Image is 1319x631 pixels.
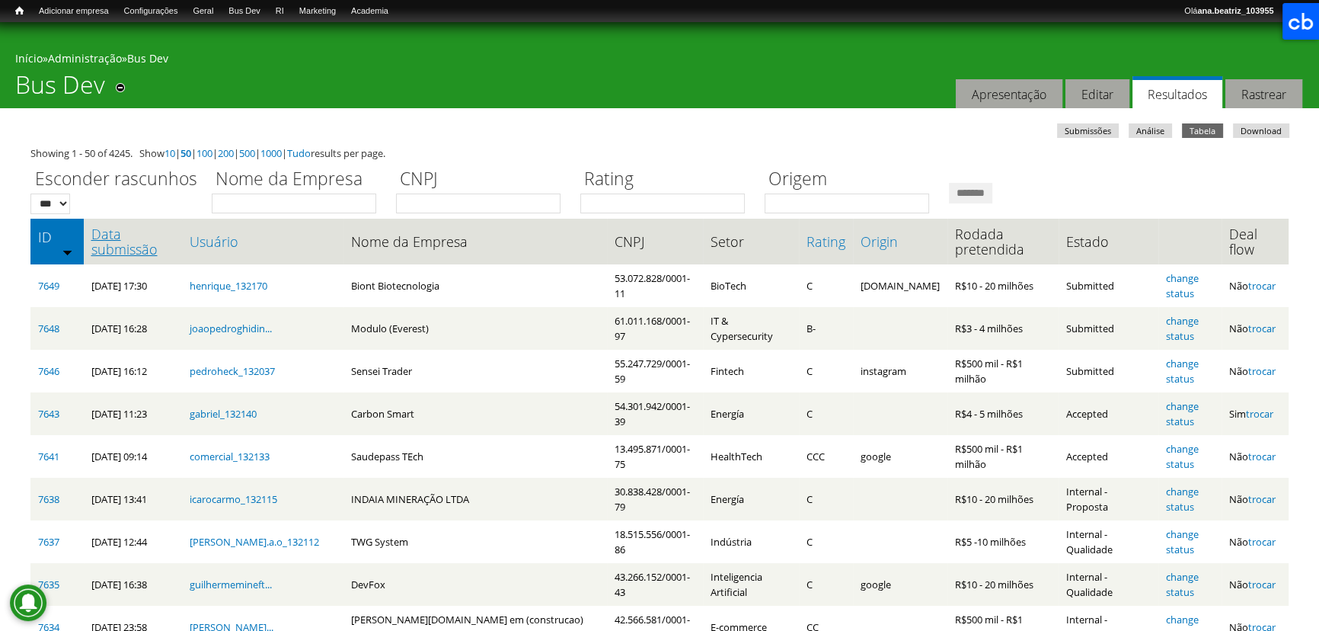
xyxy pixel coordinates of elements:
a: joaopedroghidin... [190,322,272,335]
td: Não [1222,478,1289,520]
th: Estado [1059,219,1159,264]
td: 54.301.942/0001-39 [607,392,703,435]
td: 43.266.152/0001-43 [607,563,703,606]
a: 50 [180,146,191,160]
td: Carbon Smart [343,392,607,435]
td: INDAIA MINERAÇÃO LTDA [343,478,607,520]
a: [PERSON_NAME].a.o_132112 [190,535,319,549]
a: pedroheck_132037 [190,364,275,378]
a: 200 [218,146,234,160]
a: Sair [1281,4,1311,19]
td: Inteligencia Artificial [703,563,800,606]
a: trocar [1248,450,1276,463]
td: Submitted [1059,307,1159,350]
a: Tudo [287,146,311,160]
a: Adicionar empresa [31,4,117,19]
td: 30.838.428/0001-79 [607,478,703,520]
th: Nome da Empresa [343,219,607,264]
td: Não [1222,264,1289,307]
td: Internal - Qualidade [1059,520,1159,563]
td: R$500 mil - R$1 milhão [947,350,1059,392]
td: Sim [1222,392,1289,435]
a: 100 [196,146,212,160]
td: Não [1222,307,1289,350]
span: Início [15,5,24,16]
td: [DATE] 11:23 [84,392,182,435]
td: R$500 mil - R$1 milhão [947,435,1059,478]
td: HealthTech [703,435,800,478]
a: icarocarmo_132115 [190,492,277,506]
a: 7637 [38,535,59,549]
td: R$5 -10 milhões [947,520,1059,563]
td: Não [1222,435,1289,478]
a: 7643 [38,407,59,421]
a: 7641 [38,450,59,463]
a: trocar [1248,279,1276,293]
a: Download [1233,123,1289,138]
a: 1000 [260,146,282,160]
a: Academia [343,4,396,19]
div: Showing 1 - 50 of 4245. Show | | | | | | results per page. [30,146,1289,161]
th: Deal flow [1222,219,1289,264]
a: trocar [1248,578,1276,591]
a: 500 [239,146,255,160]
td: Submitted [1059,264,1159,307]
a: trocar [1248,492,1276,506]
td: C [799,520,853,563]
label: CNPJ [396,166,570,194]
th: CNPJ [607,219,703,264]
td: Accepted [1059,392,1159,435]
td: [DATE] 17:30 [84,264,182,307]
a: comercial_132133 [190,450,270,463]
a: RI [268,4,292,19]
a: Início [8,4,31,18]
td: Indústria [703,520,800,563]
td: [DATE] 16:38 [84,563,182,606]
td: 61.011.168/0001-97 [607,307,703,350]
td: Internal - Proposta [1059,478,1159,520]
td: Energía [703,392,800,435]
a: Tabela [1182,123,1223,138]
a: change status [1166,485,1199,514]
td: C [799,478,853,520]
a: 7646 [38,364,59,378]
th: Setor [703,219,800,264]
a: Submissões [1057,123,1119,138]
td: R$10 - 20 milhões [947,264,1059,307]
a: change status [1166,527,1199,556]
td: Não [1222,563,1289,606]
a: Início [15,51,43,66]
a: Origin [861,234,940,249]
a: gabriel_132140 [190,407,257,421]
td: C [799,563,853,606]
img: ordem crescente [62,247,72,257]
a: trocar [1246,407,1273,421]
td: BioTech [703,264,800,307]
a: henrique_132170 [190,279,267,293]
td: B- [799,307,853,350]
a: 7649 [38,279,59,293]
td: R$4 - 5 milhões [947,392,1059,435]
h1: Bus Dev [15,70,105,108]
a: change status [1166,357,1199,386]
th: Rodada pretendida [947,219,1059,264]
td: 18.515.556/0001-86 [607,520,703,563]
td: [DATE] 09:14 [84,435,182,478]
td: 55.247.729/0001-59 [607,350,703,392]
td: Biont Biotecnologia [343,264,607,307]
td: Não [1222,520,1289,563]
td: IT & Cypersecurity [703,307,800,350]
strong: ana.beatriz_103955 [1197,6,1273,15]
a: Marketing [292,4,343,19]
td: C [799,350,853,392]
td: Submitted [1059,350,1159,392]
td: Fintech [703,350,800,392]
a: 7648 [38,322,59,335]
td: C [799,264,853,307]
label: Rating [580,166,755,194]
td: R$10 - 20 milhões [947,478,1059,520]
a: Resultados [1132,76,1222,109]
a: Configurações [117,4,186,19]
a: trocar [1248,535,1276,549]
a: Rastrear [1225,79,1302,109]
